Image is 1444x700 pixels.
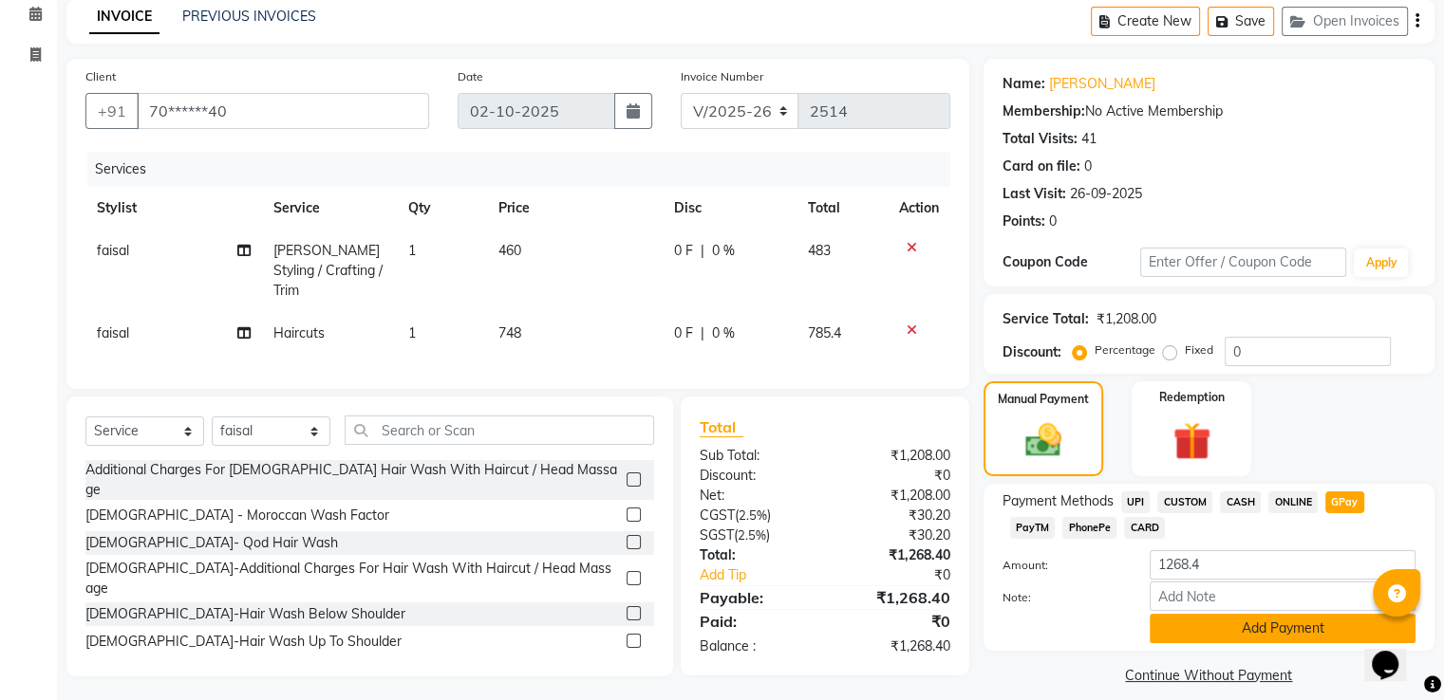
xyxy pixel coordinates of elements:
[685,610,825,633] div: Paid:
[85,506,389,525] div: [DEMOGRAPHIC_DATA] - Moroccan Wash Factor
[273,242,383,299] span: [PERSON_NAME] Styling / Crafting / Trim
[988,557,1135,574] label: Amount:
[685,636,825,656] div: Balance :
[1157,491,1212,513] span: CUSTOM
[825,586,965,609] div: ₹1,268.40
[345,415,654,445] input: Search or Scan
[1325,491,1364,513] span: GPay
[1282,7,1408,36] button: Open Invoices
[1049,212,1057,231] div: 0
[663,187,797,230] th: Disc
[1354,249,1408,277] button: Apply
[85,632,402,652] div: [DEMOGRAPHIC_DATA]-Hair Wash Up To Shoulder
[685,586,825,609] div: Payable:
[97,324,129,341] span: faisal
[848,565,964,585] div: ₹0
[1081,129,1097,149] div: 41
[1150,581,1416,611] input: Add Note
[825,610,965,633] div: ₹0
[85,559,619,599] div: [DEMOGRAPHIC_DATA]-Additional Charges For Hair Wash With Haircut / Head Massage
[808,242,831,259] span: 483
[825,466,965,486] div: ₹0
[1049,74,1155,94] a: [PERSON_NAME]
[712,241,735,261] span: 0 %
[85,460,619,500] div: Additional Charges For [DEMOGRAPHIC_DATA] Hair Wash With Haircut / Head Massage
[97,242,129,259] span: faisal
[988,589,1135,606] label: Note:
[1150,550,1416,580] input: Amount
[825,525,965,545] div: ₹30.20
[1185,341,1213,359] label: Fixed
[1097,309,1156,329] div: ₹1,208.00
[408,324,416,341] span: 1
[1364,624,1425,681] iframe: chat widget
[681,68,763,85] label: Invoice Number
[1091,7,1200,36] button: Create New
[1003,212,1045,231] div: Points:
[1003,101,1416,121] div: No Active Membership
[1159,389,1225,406] label: Redemption
[1003,342,1061,362] div: Discount:
[85,68,116,85] label: Client
[273,324,325,341] span: Haircuts
[700,417,743,437] span: Total
[685,486,825,506] div: Net:
[738,527,766,543] span: 2.5%
[1003,184,1066,204] div: Last Visit:
[1003,129,1078,149] div: Total Visits:
[1124,517,1165,539] span: CARD
[825,545,965,565] div: ₹1,268.40
[1150,614,1416,643] button: Add Payment
[1003,157,1080,176] div: Card on file:
[85,93,139,129] button: +91
[458,68,483,85] label: Date
[1121,491,1151,513] span: UPI
[1003,491,1114,511] span: Payment Methods
[998,391,1089,408] label: Manual Payment
[1084,157,1092,176] div: 0
[685,565,848,585] a: Add Tip
[85,604,405,624] div: [DEMOGRAPHIC_DATA]-Hair Wash Below Shoulder
[487,187,663,230] th: Price
[685,545,825,565] div: Total:
[701,241,704,261] span: |
[825,636,965,656] div: ₹1,268.40
[1003,74,1045,94] div: Name:
[1003,101,1085,121] div: Membership:
[1003,309,1089,329] div: Service Total:
[987,666,1431,686] a: Continue Without Payment
[825,506,965,525] div: ₹30.20
[1070,184,1142,204] div: 26-09-2025
[701,323,704,343] span: |
[1003,252,1140,272] div: Coupon Code
[739,507,767,523] span: 2.5%
[85,533,338,553] div: [DEMOGRAPHIC_DATA]- Qod Hair Wash
[700,507,735,524] span: CGST
[685,525,825,545] div: ( )
[797,187,888,230] th: Total
[1140,248,1347,277] input: Enter Offer / Coupon Code
[137,93,429,129] input: Search by Name/Mobile/Email/Code
[1095,341,1155,359] label: Percentage
[1062,517,1116,539] span: PhonePe
[1220,491,1261,513] span: CASH
[397,187,487,230] th: Qty
[1208,7,1274,36] button: Save
[808,324,841,341] span: 785.4
[87,152,965,187] div: Services
[674,241,693,261] span: 0 F
[1014,419,1073,461] img: _cash.svg
[85,187,262,230] th: Stylist
[685,446,825,466] div: Sub Total:
[1268,491,1318,513] span: ONLINE
[825,486,965,506] div: ₹1,208.00
[712,323,735,343] span: 0 %
[1010,517,1056,539] span: PayTM
[685,466,825,486] div: Discount:
[685,506,825,525] div: ( )
[498,242,521,259] span: 460
[262,187,397,230] th: Service
[674,323,693,343] span: 0 F
[182,8,316,25] a: PREVIOUS INVOICES
[408,242,416,259] span: 1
